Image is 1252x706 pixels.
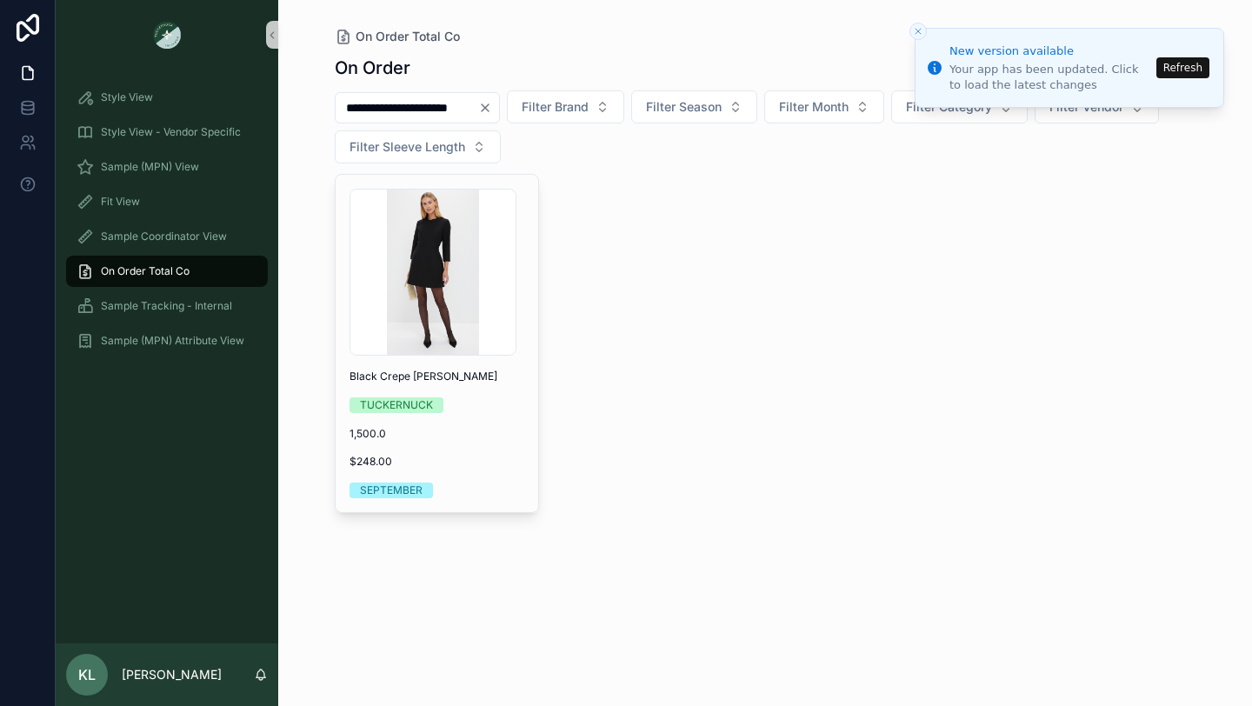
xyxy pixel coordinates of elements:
span: Sample (MPN) View [101,160,199,174]
p: [PERSON_NAME] [122,666,222,683]
span: Sample (MPN) Attribute View [101,334,244,348]
button: Select Button [764,90,884,123]
span: On Order Total Co [101,264,190,278]
span: On Order Total Co [356,28,460,45]
button: Clear [478,101,499,115]
span: Filter Brand [522,98,589,116]
button: Select Button [891,90,1028,123]
span: Style View [101,90,153,104]
a: Style View [66,82,268,113]
h1: On Order [335,56,410,80]
div: Your app has been updated. Click to load the latest changes [949,62,1151,93]
span: Filter Category [906,98,992,116]
button: Select Button [507,90,624,123]
img: App logo [153,21,181,49]
a: Sample Tracking - Internal [66,290,268,322]
a: Sample (MPN) Attribute View [66,325,268,356]
span: Fit View [101,195,140,209]
a: On Order Total Co [66,256,268,287]
a: Fit View [66,186,268,217]
span: Style View - Vendor Specific [101,125,241,139]
span: Filter Month [779,98,849,116]
a: Style View - Vendor Specific [66,117,268,148]
div: scrollable content [56,70,278,379]
span: Filter Season [646,98,722,116]
span: KL [78,664,96,685]
div: New version available [949,43,1151,60]
span: 1,500.0 [350,427,525,441]
button: Select Button [335,130,501,163]
span: Black Crepe [PERSON_NAME] [350,370,525,383]
span: $248.00 [350,455,525,469]
a: Sample (MPN) View [66,151,268,183]
button: Close toast [909,23,927,40]
span: Sample Coordinator View [101,230,227,243]
span: Filter Sleeve Length [350,138,465,156]
a: Sample Coordinator View [66,221,268,252]
button: Refresh [1156,57,1209,78]
a: On Order Total Co [335,28,460,45]
div: TUCKERNUCK [360,397,433,413]
div: SEPTEMBER [360,483,423,498]
span: Sample Tracking - Internal [101,299,232,313]
a: Black Crepe [PERSON_NAME]TUCKERNUCK1,500.0$248.00SEPTEMBER [335,174,540,513]
button: Select Button [631,90,757,123]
